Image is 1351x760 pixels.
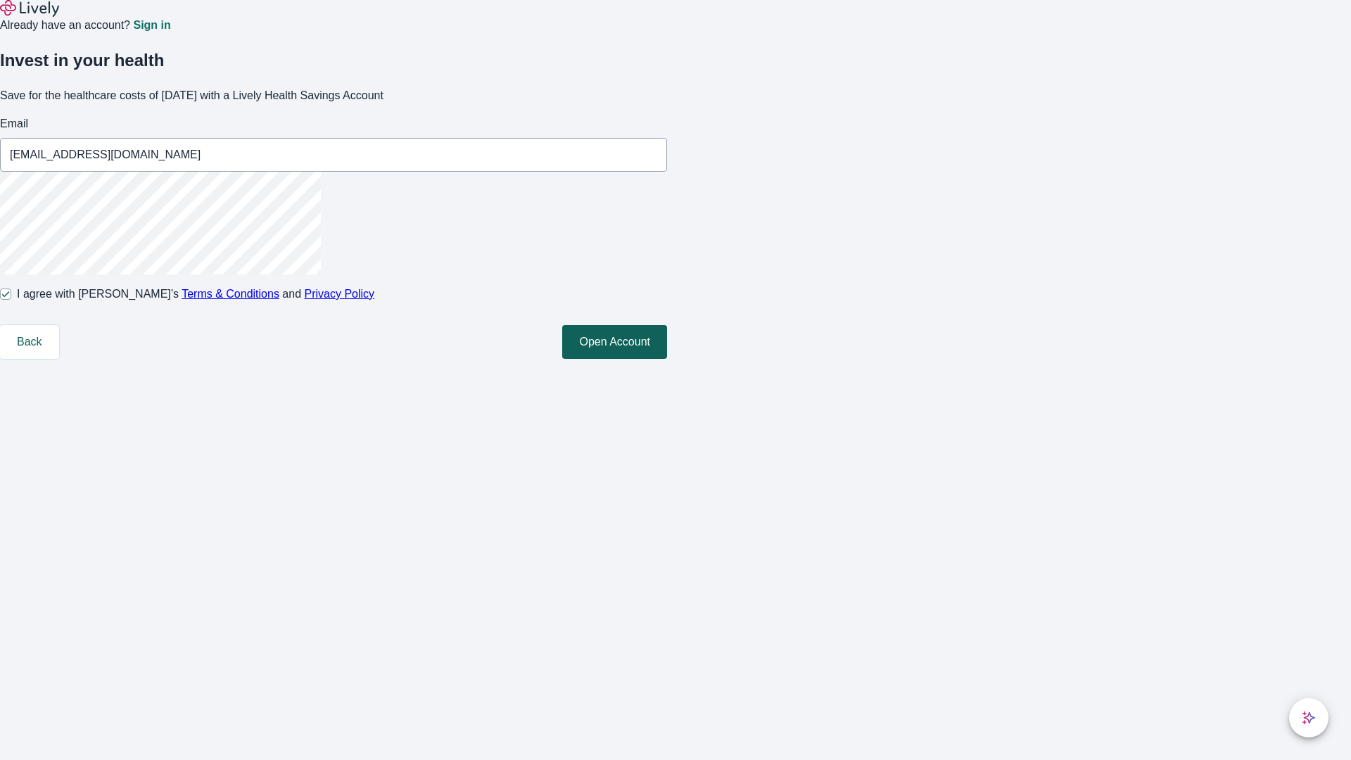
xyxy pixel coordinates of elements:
a: Privacy Policy [305,288,375,300]
a: Sign in [133,20,170,31]
button: Open Account [562,325,667,359]
span: I agree with [PERSON_NAME]’s and [17,286,374,303]
svg: Lively AI Assistant [1302,711,1316,725]
a: Terms & Conditions [182,288,279,300]
button: chat [1289,698,1328,737]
